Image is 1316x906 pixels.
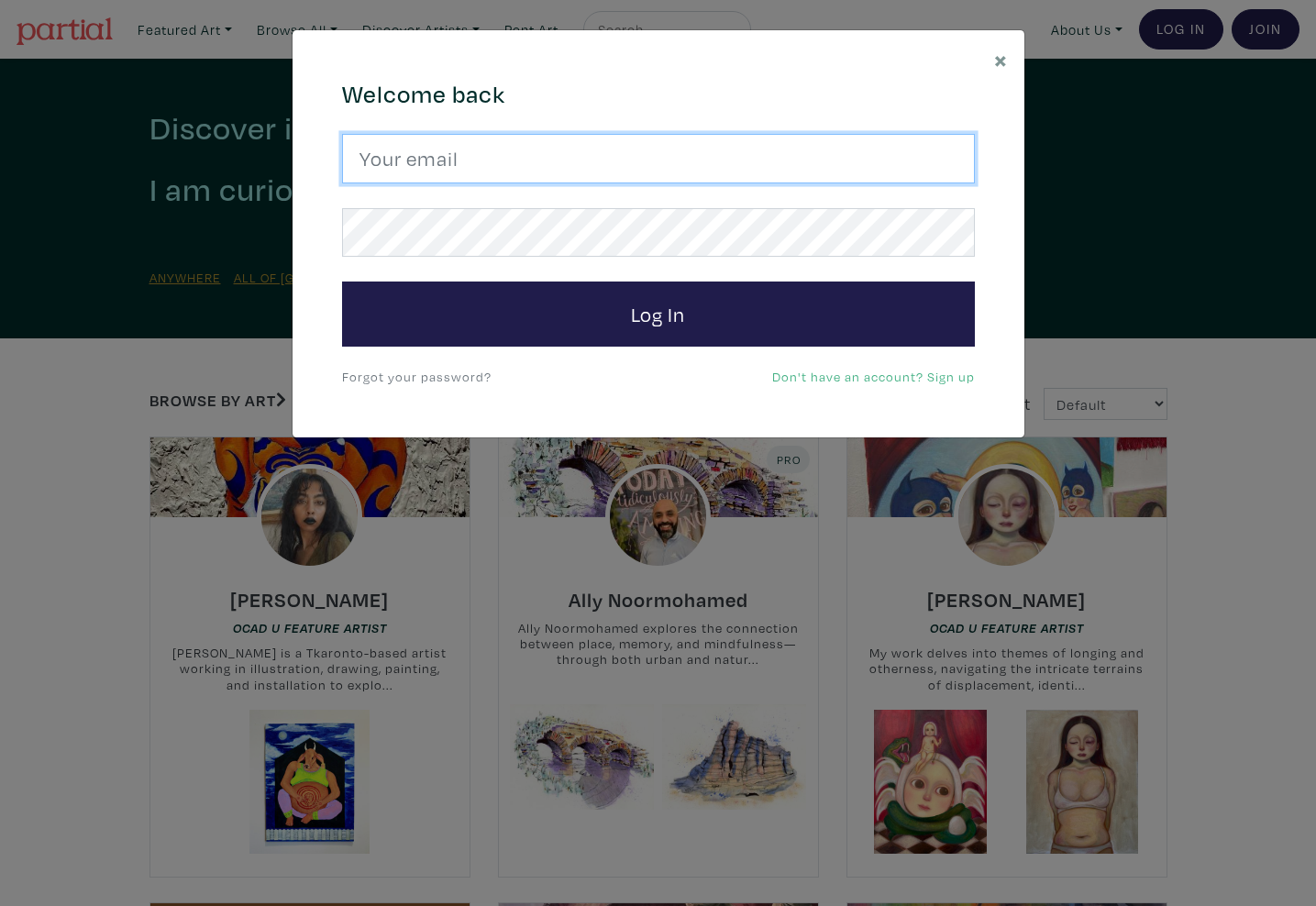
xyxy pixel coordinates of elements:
[342,80,975,109] h4: Welcome back
[994,43,1008,75] span: ×
[342,282,975,348] button: Log In
[978,30,1024,88] button: Close
[342,134,975,183] input: Your email
[772,368,975,385] a: Don't have an account? Sign up
[342,368,492,385] a: Forgot your password?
